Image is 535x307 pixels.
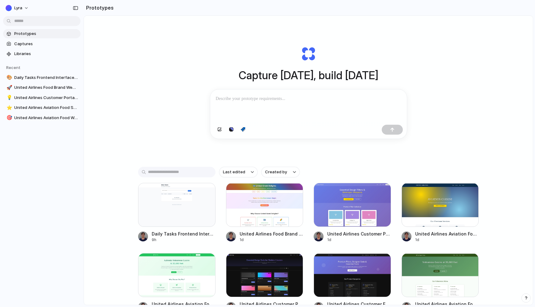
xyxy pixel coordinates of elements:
button: Created by [261,167,300,177]
span: Lyra [14,5,22,11]
span: Daily Tasks Frontend Interface</assistant [14,75,78,81]
span: United Airlines Food Brand Website Showcase [14,84,78,91]
div: 🎨 [7,74,11,81]
span: Libraries [14,51,78,57]
a: Libraries [3,49,80,58]
span: United Airlines Aviation Food Showcase [14,105,78,111]
span: Created by [265,169,287,175]
div: United Airlines Aviation Food Showcase [415,231,479,237]
div: ⭐ [7,104,11,111]
a: 🚀United Airlines Food Brand Website Showcase [3,83,80,92]
span: Recent [6,65,20,70]
h2: Prototypes [84,4,114,11]
button: 💡 [6,95,12,101]
div: Daily Tasks Frontend Interface</assistant [152,231,215,237]
a: ⭐United Airlines Aviation Food Showcase [3,103,80,112]
button: ⭐ [6,105,12,111]
div: United Airlines Customer Portal Concept [327,231,391,237]
a: United Airlines Aviation Food ShowcaseUnited Airlines Aviation Food Showcase1d [402,183,479,243]
a: 🎨Daily Tasks Frontend Interface</assistant [3,73,80,82]
div: United Airlines Food Brand Website Showcase [240,231,303,237]
span: United Airlines Aviation Food Website Design [14,115,78,121]
div: 🎯 [7,114,11,121]
a: 💡United Airlines Customer Portal Concept [3,93,80,102]
button: 🎯 [6,115,12,121]
div: 1d [415,237,479,243]
span: Captures [14,41,78,47]
button: Last edited [219,167,258,177]
a: 🎯United Airlines Aviation Food Website Design [3,113,80,123]
button: Lyra [3,3,32,13]
div: 1d [240,237,303,243]
button: 🎨 [6,75,12,81]
a: Captures [3,39,80,49]
a: Daily Tasks Frontend Interface</assistantDaily Tasks Frontend Interface</assistant9h [138,183,215,243]
a: United Airlines Food Brand Website ShowcaseUnited Airlines Food Brand Website Showcase1d [226,183,303,243]
a: United Airlines Customer Portal ConceptUnited Airlines Customer Portal Concept1d [314,183,391,243]
button: 🚀 [6,84,12,91]
span: Last edited [223,169,245,175]
div: 💡 [7,94,11,101]
div: 🚀 [7,84,11,91]
div: 1d [327,237,391,243]
h1: Capture [DATE], build [DATE] [239,67,378,84]
div: 9h [152,237,215,243]
span: United Airlines Customer Portal Concept [14,95,78,101]
span: Prototypes [14,31,78,37]
a: Prototypes [3,29,80,38]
